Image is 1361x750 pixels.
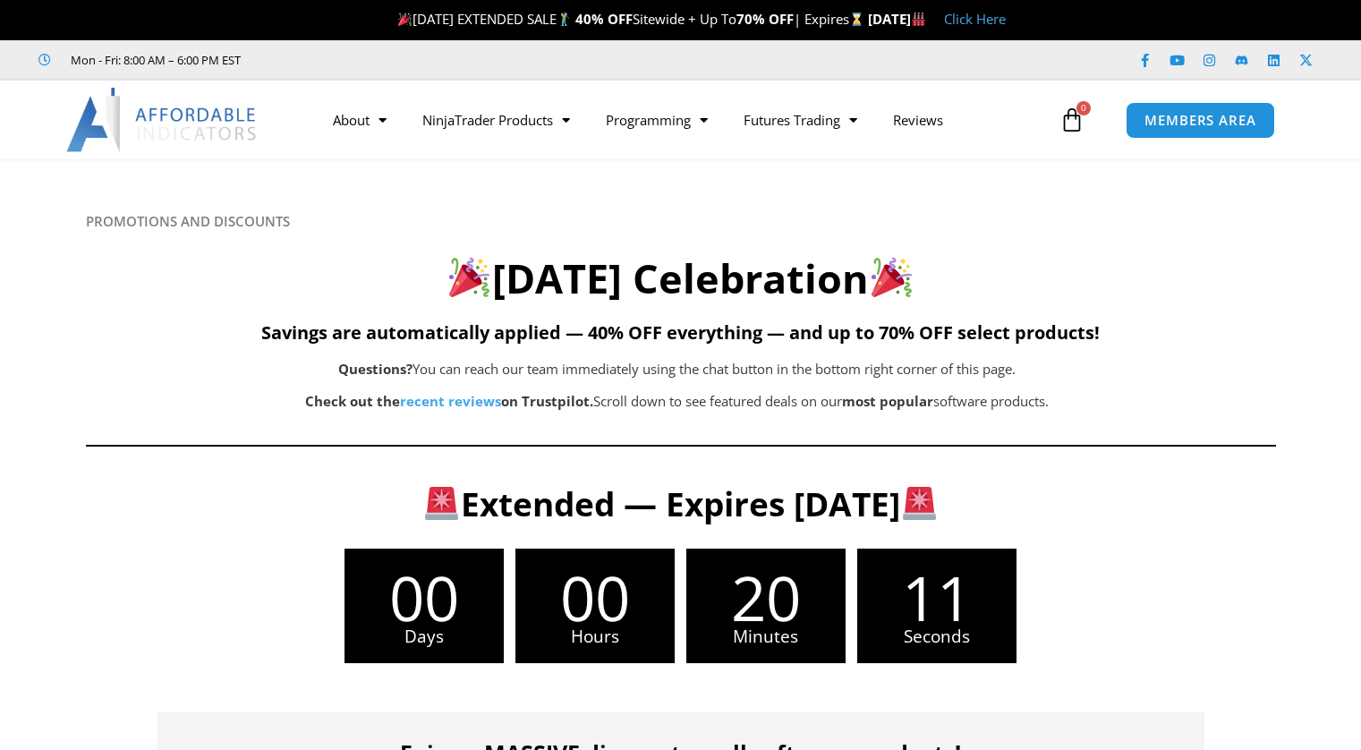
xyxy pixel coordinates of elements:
a: Futures Trading [726,99,875,141]
strong: 70% OFF [736,10,794,28]
strong: 40% OFF [575,10,633,28]
img: 🎉 [449,257,489,297]
img: 🎉 [872,257,912,297]
strong: Check out the on Trustpilot. [305,392,593,410]
h2: [DATE] Celebration [86,252,1276,305]
img: 🎉 [398,13,412,26]
span: 00 [515,567,675,628]
a: Reviews [875,99,961,141]
img: 🚨 [425,487,458,520]
h6: PROMOTIONS AND DISCOUNTS [86,213,1276,230]
p: Scroll down to see featured deals on our software products. [175,389,1179,414]
a: 0 [1033,94,1111,146]
img: ⌛ [850,13,863,26]
span: Days [345,628,504,645]
span: [DATE] EXTENDED SALE Sitewide + Up To | Expires [394,10,868,28]
span: MEMBERS AREA [1144,114,1256,127]
iframe: Customer reviews powered by Trustpilot [266,51,534,69]
span: 0 [1076,101,1091,115]
span: Seconds [857,628,1016,645]
span: 00 [345,567,504,628]
b: Questions? [338,360,413,378]
span: Mon - Fri: 8:00 AM – 6:00 PM EST [66,49,241,71]
strong: [DATE] [868,10,926,28]
a: Programming [588,99,726,141]
img: LogoAI | Affordable Indicators – NinjaTrader [66,88,259,152]
h3: Extended — Expires [DATE] [180,482,1182,525]
a: recent reviews [400,392,501,410]
img: 🏌️‍♂️ [557,13,571,26]
img: 🚨 [903,487,936,520]
img: 🏭 [912,13,925,26]
h5: Savings are automatically applied — 40% OFF everything — and up to 70% OFF select products! [86,322,1276,344]
span: Minutes [686,628,846,645]
span: 20 [686,567,846,628]
p: You can reach our team immediately using the chat button in the bottom right corner of this page. [175,357,1179,382]
a: NinjaTrader Products [404,99,588,141]
a: Click Here [944,10,1006,28]
a: MEMBERS AREA [1126,102,1275,139]
span: 11 [857,567,1016,628]
b: most popular [842,392,933,410]
span: Hours [515,628,675,645]
a: About [315,99,404,141]
nav: Menu [315,99,1055,141]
